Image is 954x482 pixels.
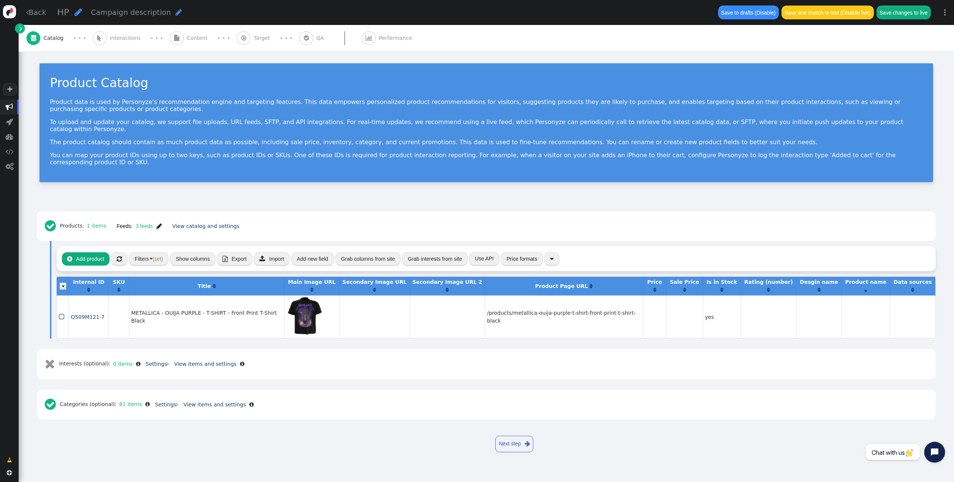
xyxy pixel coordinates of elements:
div: · · · [280,33,292,43]
span: Campaign description [91,8,171,17]
a: ⋮ [936,1,954,23]
button: Feeds:3 feeds  [111,219,167,233]
b: Secondary Image URL [342,279,407,285]
a: View items and settings [183,402,246,408]
a:  [653,287,656,293]
span:  [19,25,22,32]
span: (set) [152,256,163,262]
a: 81 items [117,401,142,407]
span:  [365,35,372,41]
span: Catalog [44,34,67,42]
span:  [304,35,309,41]
b: Sale Price [670,279,699,285]
a:  [590,283,593,289]
a:  [373,287,376,293]
span:  [241,35,246,41]
a:  [864,287,867,293]
span:  [97,35,102,41]
a: Q509M121-7 [71,314,105,320]
b: Internal ID [73,279,104,285]
a:  [2,453,17,467]
a:  [720,287,723,293]
a:  [911,287,914,293]
b: Rating (number) [744,279,793,285]
p: You can map your product IDs using up to two keys, such as product IDs or SKUs. One of these IDs ... [50,152,923,166]
button: Grab interests from site [402,252,468,266]
div: · · · [73,33,86,43]
b: Secondary Image URL 2 [413,279,482,285]
td: /products/metallica-ouija-purple-t-shirt-front-print-t-shirt-black [485,295,643,338]
span:  [136,361,140,367]
b: SKU [113,279,125,285]
button: Add product [62,252,110,266]
img: https://cdn.shopify.com/s/files/1/0080/9136/9569/files/Q509M121_1.jpg?v=1753231856 [286,297,323,334]
span:  [6,163,13,170]
span: Click to sort [590,283,593,289]
a:  QA [299,25,362,51]
td: METALLICA - OUIJA PURPLE - T-SHIRT - Front Print T-Shirt Black [129,295,284,338]
span:  [6,133,13,140]
a:  [87,287,90,293]
b: Is in Stock [707,279,737,285]
span:  [174,35,179,41]
a:  [310,287,313,293]
td: yes [703,295,741,338]
a: Settings [155,402,178,408]
b: Main Image URL [288,279,336,285]
div: Product Catalog [50,74,923,92]
a:  Performance [362,25,429,51]
span: Performance [379,34,415,42]
a:  [15,23,25,34]
span:  [45,357,59,370]
span: Click to sort [310,287,313,292]
div: Interests (optional): [42,354,143,374]
button: Filters (set) [129,252,168,266]
span:  [26,9,29,16]
a: + [3,83,16,96]
span:  [59,312,66,322]
span: Export [231,256,246,262]
span:  [117,256,122,262]
button: Save and Switch to test (Disable live) [781,6,874,19]
a: Back [26,7,47,18]
button: Show columns [170,252,215,266]
a:  [818,287,821,293]
span: Click to sort [213,283,216,289]
span:  [525,439,530,448]
button: Price formats [501,252,543,266]
img: trigger_black.png [150,258,152,260]
a:  Catalog · · · [26,25,93,51]
span: Click to sort [373,287,376,292]
a:  [446,287,449,293]
span:  [75,8,82,16]
span: Click to sort [117,287,120,292]
a: View items and settings [174,361,237,367]
span:  [145,402,150,407]
a: Settings [146,361,169,367]
span:  [7,470,12,475]
button: Add new field [291,252,334,266]
img: logo-icon.svg [3,5,16,18]
span:  [249,402,254,407]
a: View catalog and settings [172,223,239,229]
button:  Export [217,252,252,266]
a: 1 items [84,223,106,229]
img: icon_dropdown_trigger.png [60,283,66,290]
a: Next step [495,436,533,452]
b: Data sources [894,279,932,285]
span: Click to sort [87,287,90,292]
p: To upload and update your catalog, we support file uploads, URL feeds, SFTP, and API integrations... [50,118,923,133]
span:  [6,148,13,155]
span: Sorted in descending order [864,287,867,292]
span:  [176,402,178,407]
b: Title [198,283,211,289]
span: Click to sort [720,287,723,292]
a:  [683,287,686,293]
p: Product data is used by Personyze's recommendation engine and targeting features. This data empow... [50,98,923,112]
a:  [117,287,120,293]
button:  [111,252,127,266]
button: Grab columns from site [335,252,401,266]
span: Content [187,34,211,42]
span: HP [57,7,69,18]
